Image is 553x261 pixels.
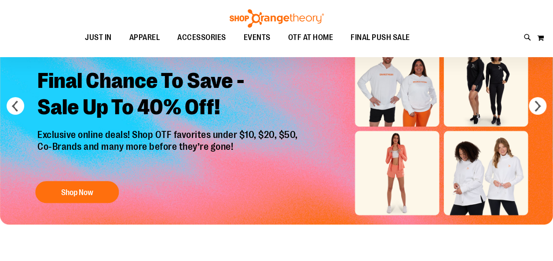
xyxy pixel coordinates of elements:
a: ACCESSORIES [168,28,235,48]
button: prev [7,97,24,115]
span: FINAL PUSH SALE [351,28,410,47]
span: EVENTS [244,28,271,47]
a: OTF AT HOME [279,28,342,48]
button: Shop Now [35,181,119,203]
a: EVENTS [235,28,279,48]
span: OTF AT HOME [288,28,333,47]
a: APPAREL [121,28,169,48]
button: next [529,97,546,115]
a: Final Chance To Save -Sale Up To 40% Off! Exclusive online deals! Shop OTF favorites under $10, $... [31,61,307,207]
span: JUST IN [85,28,112,47]
img: Shop Orangetheory [228,9,325,28]
h2: Final Chance To Save - Sale Up To 40% Off! [31,61,307,129]
span: ACCESSORIES [177,28,226,47]
a: FINAL PUSH SALE [342,28,419,48]
p: Exclusive online deals! Shop OTF favorites under $10, $20, $50, Co-Brands and many more before th... [31,129,307,172]
a: JUST IN [76,28,121,48]
span: APPAREL [129,28,160,47]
